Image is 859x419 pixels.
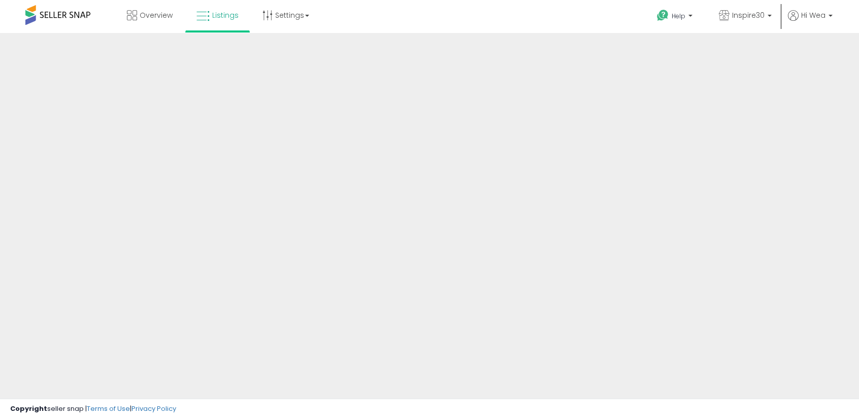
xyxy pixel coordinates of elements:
div: seller snap | | [10,404,176,414]
strong: Copyright [10,404,47,413]
span: Overview [140,10,173,20]
a: Terms of Use [87,404,130,413]
span: Hi Wea [801,10,825,20]
a: Hi Wea [788,10,833,33]
a: Privacy Policy [131,404,176,413]
span: Inspire30 [732,10,765,20]
span: Help [672,12,685,20]
a: Help [649,2,703,33]
i: Get Help [656,9,669,22]
span: Listings [212,10,239,20]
